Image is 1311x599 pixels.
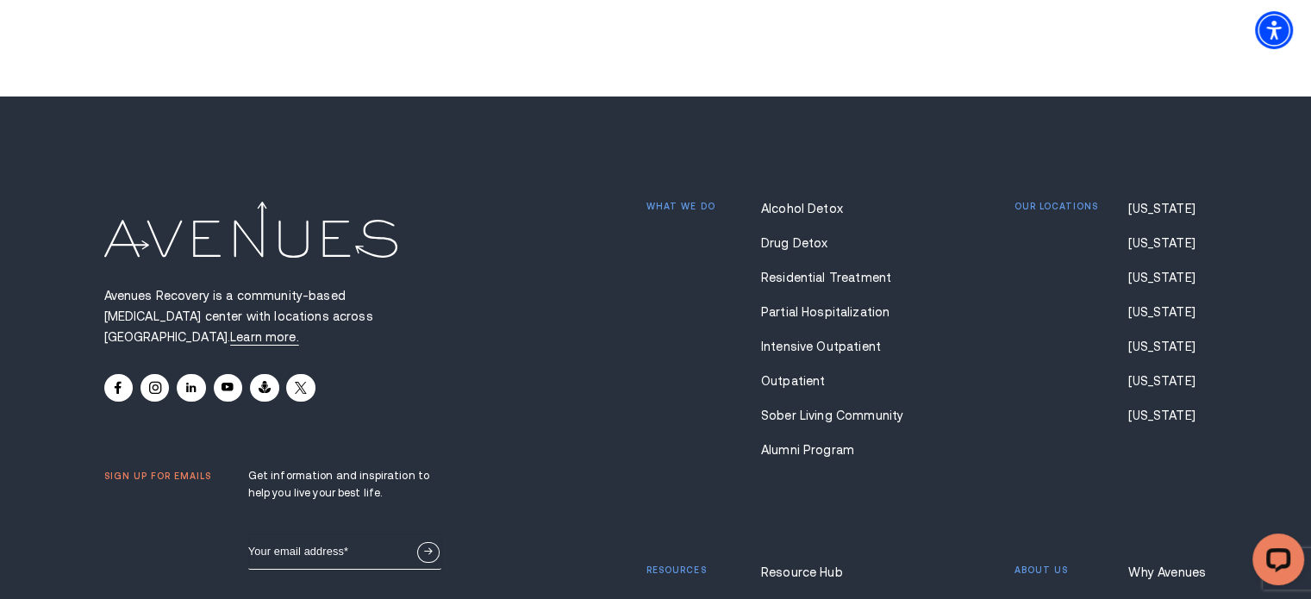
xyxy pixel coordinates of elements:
a: Outpatient [761,374,900,388]
a: Youtube [214,374,243,402]
p: Avenues Recovery is a community-based [MEDICAL_DATA] center with locations across [GEOGRAPHIC_DATA]. [104,285,441,347]
a: [US_STATE] [1128,409,1207,422]
a: [US_STATE] [1128,202,1207,215]
a: Avenues Recovery is a community-based drug and alcohol rehabilitation center with locations acros... [230,330,299,344]
p: What we do [646,202,715,212]
a: Resource Hub [761,565,900,579]
a: [US_STATE] [1128,340,1207,353]
p: Sign up for emails [104,471,212,482]
p: Resources [646,565,706,576]
a: Alcohol Detox [761,202,900,215]
a: Drug Detox [761,236,900,250]
a: Sober Living Community [761,409,900,422]
div: Accessibility Menu [1255,11,1293,49]
p: About us [1014,565,1068,576]
a: Partial Hospitalization [761,305,900,319]
a: Alumni Program [761,443,900,457]
iframe: LiveChat chat widget [1239,527,1311,599]
a: [US_STATE] [1128,374,1207,388]
a: [US_STATE] [1128,271,1207,284]
p: Get information and inspiration to help you live your best life. [248,467,441,503]
a: [US_STATE] [1128,305,1207,319]
p: Our locations [1014,202,1099,212]
button: Sign Up Now [417,542,440,563]
input: Email [248,533,441,570]
a: Residential Treatment [761,271,900,284]
img: Avenues Logo [104,202,398,258]
a: Intensive Outpatient [761,340,900,353]
a: Why Avenues [1128,565,1207,579]
a: [US_STATE] [1128,236,1207,250]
